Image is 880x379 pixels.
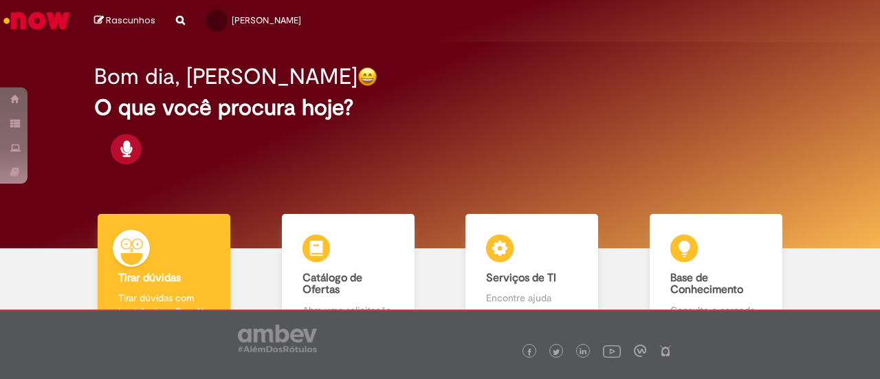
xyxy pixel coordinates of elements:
[603,342,621,360] img: logo_footer_youtube.png
[486,271,556,285] b: Serviços de TI
[302,271,362,297] b: Catálogo de Ofertas
[580,348,586,356] img: logo_footer_linkedin.png
[670,271,743,297] b: Base de Conhecimento
[1,7,72,34] img: ServiceNow
[256,214,441,333] a: Catálogo de Ofertas Abra uma solicitação
[238,325,317,352] img: logo_footer_ambev_rotulo_gray.png
[553,349,560,356] img: logo_footer_twitter.png
[302,303,394,317] p: Abra uma solicitação
[94,14,155,28] a: Rascunhos
[232,14,301,26] span: [PERSON_NAME]
[94,65,357,89] h2: Bom dia, [PERSON_NAME]
[659,345,672,357] img: logo_footer_naosei.png
[357,67,377,87] img: happy-face.png
[94,96,785,120] h2: O que você procura hoje?
[670,303,762,317] p: Consulte e aprenda
[624,214,808,333] a: Base de Conhecimento Consulte e aprenda
[118,271,181,285] b: Tirar dúvidas
[72,214,256,333] a: Tirar dúvidas Tirar dúvidas com Lupi Assist e Gen Ai
[106,14,155,27] span: Rascunhos
[526,349,533,356] img: logo_footer_facebook.png
[440,214,624,333] a: Serviços de TI Encontre ajuda
[634,345,646,357] img: logo_footer_workplace.png
[118,291,210,318] p: Tirar dúvidas com Lupi Assist e Gen Ai
[486,291,577,305] p: Encontre ajuda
